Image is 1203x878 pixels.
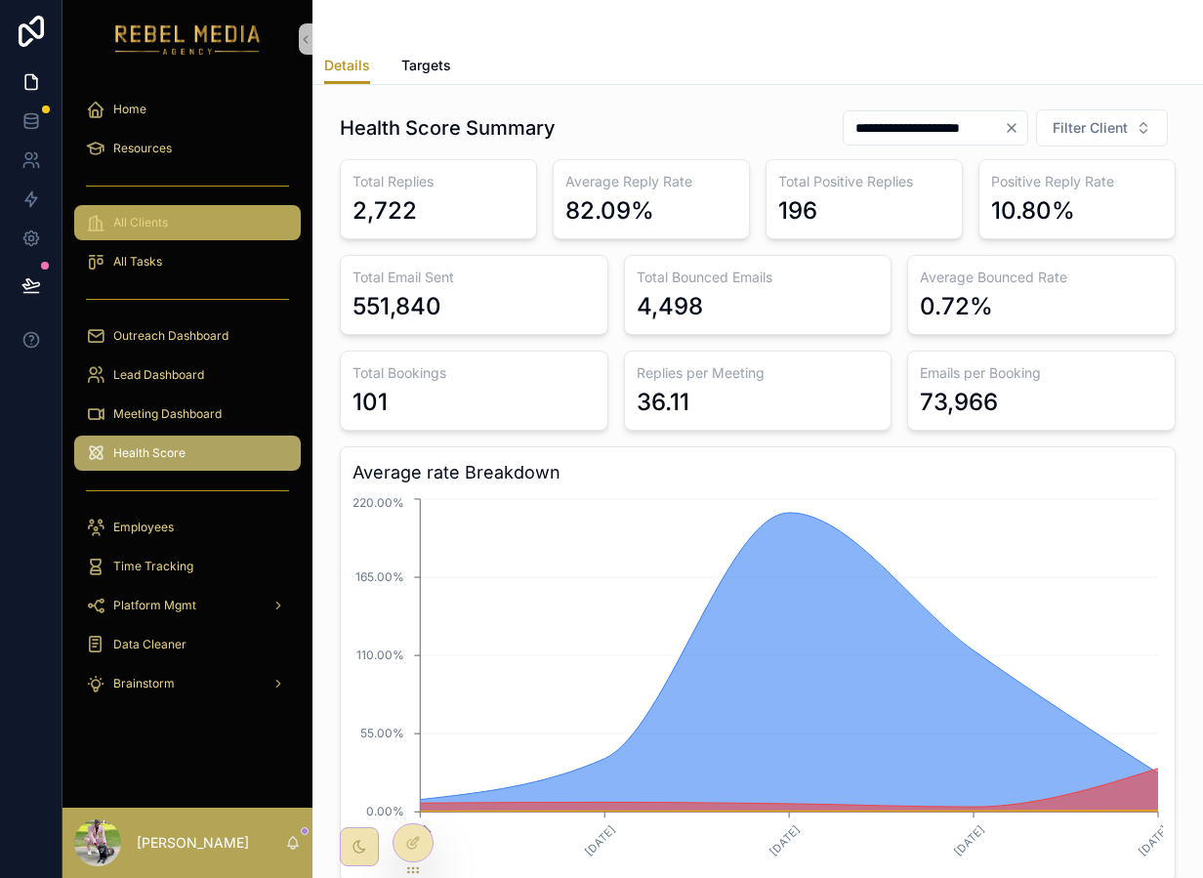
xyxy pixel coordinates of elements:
div: 73,966 [920,387,998,418]
a: All Clients [74,205,301,240]
div: 10.80% [991,195,1075,227]
a: Resources [74,131,301,166]
a: Employees [74,510,301,545]
div: 4,498 [637,291,703,322]
h3: Emails per Booking [920,363,1163,383]
div: scrollable content [62,78,312,727]
a: Details [324,48,370,85]
h3: Total Replies [353,172,524,191]
span: All Clients [113,215,168,230]
text: [DATE] [767,823,803,858]
span: Resources [113,141,172,156]
a: Meeting Dashboard [74,397,301,432]
a: Outreach Dashboard [74,318,301,354]
h1: Health Score Summary [340,114,556,142]
h3: Positive Reply Rate [991,172,1163,191]
span: Details [324,56,370,75]
div: 196 [778,195,817,227]
span: Employees [113,520,174,535]
span: Health Score [113,445,186,461]
div: 101 [353,387,388,418]
a: Time Tracking [74,549,301,584]
span: All Tasks [113,254,162,270]
h3: Average rate Breakdown [353,459,1163,486]
tspan: 165.00% [355,569,404,584]
div: 36.11 [637,387,689,418]
div: 0.72% [920,291,993,322]
h3: Average Bounced Rate [920,268,1163,287]
span: Targets [401,56,451,75]
span: Filter Client [1053,118,1128,138]
h3: Total Positive Replies [778,172,950,191]
a: Health Score [74,436,301,471]
tspan: 220.00% [353,495,404,510]
img: App logo [115,23,261,55]
a: Platform Mgmt [74,588,301,623]
tspan: 55.00% [360,726,404,740]
tspan: 0.00% [366,804,404,818]
a: All Tasks [74,244,301,279]
h3: Total Bounced Emails [637,268,880,287]
a: Home [74,92,301,127]
div: 551,840 [353,291,441,322]
p: [PERSON_NAME] [137,833,249,853]
a: Data Cleaner [74,627,301,662]
span: Home [113,102,146,117]
h3: Replies per Meeting [637,363,880,383]
span: Lead Dashboard [113,367,204,383]
button: Clear [1004,120,1027,136]
h3: Total Email Sent [353,268,596,287]
h3: Average Reply Rate [565,172,737,191]
span: Meeting Dashboard [113,406,222,422]
span: Outreach Dashboard [113,328,228,344]
div: 2,722 [353,195,417,227]
text: [DATE] [951,823,986,858]
button: Select Button [1036,109,1168,146]
h3: Total Bookings [353,363,596,383]
span: Brainstorm [113,676,175,691]
text: [DATE] [583,823,618,858]
span: Platform Mgmt [113,598,196,613]
tspan: 110.00% [356,648,404,662]
div: chart [353,494,1163,869]
a: Brainstorm [74,666,301,701]
div: 82.09% [565,195,654,227]
text: [DATE] [1136,823,1171,858]
span: Data Cleaner [113,637,187,652]
a: Lead Dashboard [74,357,301,393]
span: Time Tracking [113,559,193,574]
a: Targets [401,48,451,87]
